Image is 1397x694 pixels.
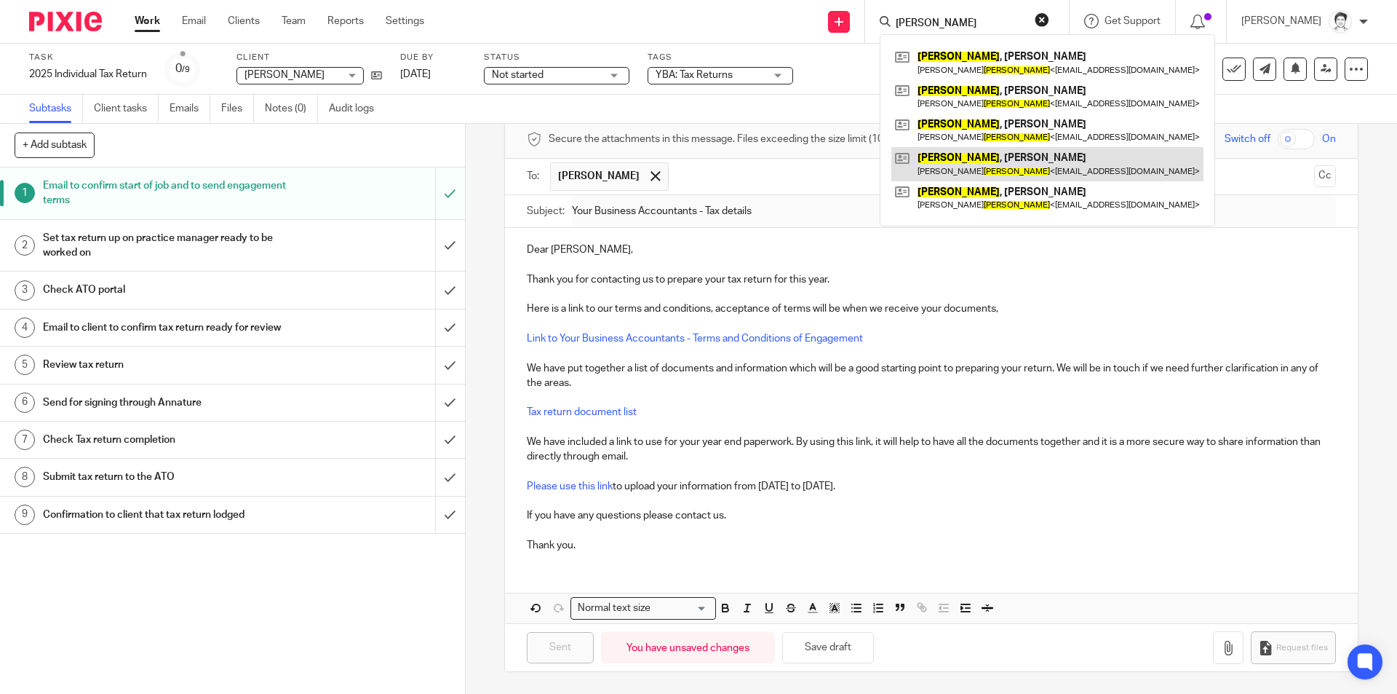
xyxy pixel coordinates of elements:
div: You have unsaved changes [601,632,775,663]
p: [PERSON_NAME] [1241,14,1321,28]
button: Cc [1314,165,1336,187]
a: Notes (0) [265,95,318,123]
span: [PERSON_NAME] [244,70,325,80]
div: Search for option [570,597,716,620]
div: 5 [15,355,35,375]
a: Subtasks [29,95,83,123]
span: Request files [1276,642,1328,654]
h1: Send for signing through Annature [43,392,295,414]
label: Client [236,52,382,63]
div: 4 [15,318,35,338]
a: Client tasks [94,95,159,123]
a: Emails [170,95,210,123]
span: Normal text size [574,601,653,616]
h1: Email to client to confirm tax return ready for review [43,317,295,339]
div: 7 [15,430,35,450]
h1: Confirmation to client that tax return lodged [43,504,295,526]
p: Thank you for contacting us to prepare your tax return for this year. [527,272,1335,287]
a: Team [282,14,306,28]
span: [PERSON_NAME] [558,169,640,184]
p: If you have any questions please contact us. [527,508,1335,523]
button: Save draft [782,632,874,663]
div: 2 [15,235,35,256]
span: Secure the attachments in this message. Files exceeding the size limit (10MB) will be secured aut... [549,132,1035,146]
h1: Review tax return [43,354,295,376]
span: YBA: Tax Returns [656,70,733,80]
p: We have included a link to use for your year end paperwork. By using this link, it will help to h... [527,435,1335,465]
h1: Check ATO portal [43,279,295,301]
input: Search for option [655,601,707,616]
div: 2025 Individual Tax Return [29,67,147,82]
button: + Add subtask [15,133,95,157]
a: Link to Your Business Accountants - Terms and Conditions of Engagement [527,334,863,344]
span: On [1322,132,1336,146]
a: Audit logs [329,95,385,123]
a: Clients [228,14,260,28]
img: Pixie [29,12,102,31]
a: Please use this link [527,481,613,492]
label: Tags [648,52,793,63]
label: Status [484,52,629,63]
h1: Email to confirm start of job and to send engagement terms [43,175,295,212]
span: Switch off [1225,132,1270,146]
input: Sent [527,632,594,663]
button: Request files [1251,631,1335,664]
label: Subject: [527,204,565,218]
small: /9 [182,66,190,74]
div: 9 [15,505,35,525]
span: [DATE] [400,69,431,79]
p: We have put together a list of documents and information which will be a good starting point to p... [527,361,1335,391]
p: Dear [PERSON_NAME], [527,242,1335,257]
label: To: [527,169,543,184]
p: to upload your information from [DATE] to [DATE]. [527,479,1335,494]
a: Work [135,14,160,28]
h1: Check Tax return completion [43,429,295,451]
div: 3 [15,280,35,301]
a: Email [182,14,206,28]
label: Due by [400,52,466,63]
div: 1 [15,183,35,203]
a: Reports [327,14,364,28]
div: 0 [175,60,190,77]
div: 8 [15,467,35,487]
input: Search [894,17,1025,31]
div: 6 [15,393,35,413]
a: Settings [386,14,424,28]
label: Task [29,52,147,63]
h1: Set tax return up on practice manager ready to be worked on [43,227,295,264]
p: Thank you. [527,538,1335,553]
span: Get Support [1105,16,1161,26]
img: Julie%20Wainwright.jpg [1329,10,1352,33]
button: Clear [1035,12,1049,27]
span: Not started [492,70,544,80]
a: Files [221,95,254,123]
h1: Submit tax return to the ATO [43,466,295,488]
a: Tax return document list [527,407,637,417]
p: Here is a link to our terms and conditions, acceptance of terms will be when we receive your docu... [527,301,1335,316]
